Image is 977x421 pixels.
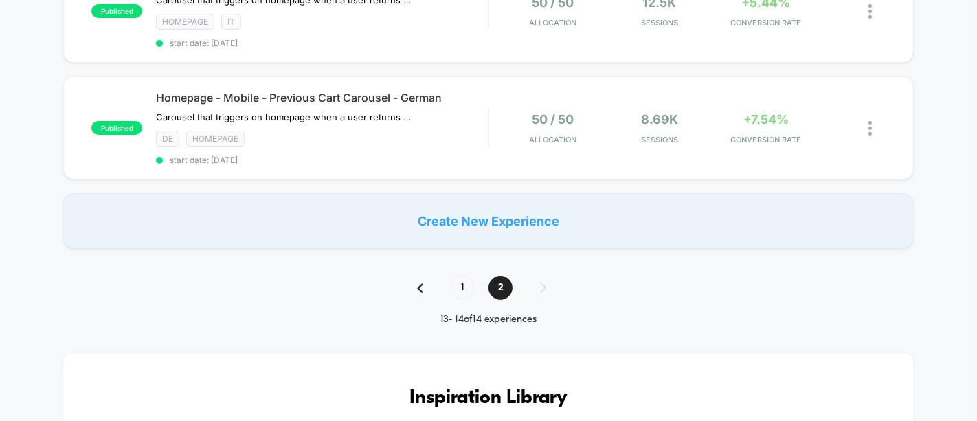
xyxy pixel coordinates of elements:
span: 1 [451,276,475,300]
span: Homepage - Mobile - Previous Cart Carousel - German [156,91,488,105]
span: 50 / 50 [532,112,574,127]
img: close [868,121,872,136]
img: pagination back [417,283,423,293]
img: close [868,4,872,19]
span: Allocation [529,135,576,144]
span: IT [221,14,241,30]
h3: Inspiration Library [104,387,872,409]
span: Sessions [609,135,709,144]
span: CONVERSION RATE [716,135,816,144]
span: 2 [488,276,513,300]
span: CONVERSION RATE [716,18,816,28]
span: Sessions [609,18,709,28]
span: Carousel that triggers on homepage when a user returns and their cart has more than 0 items in it... [156,111,411,122]
span: DE [156,131,179,147]
div: Create New Experience [63,193,913,248]
span: published [91,121,142,135]
span: start date: [DATE] [156,38,488,48]
span: HOMEPAGE [156,14,214,30]
span: HOMEPAGE [186,131,245,147]
div: 13 - 14 of 14 experiences [403,314,574,325]
span: start date: [DATE] [156,155,488,165]
span: 8.69k [641,112,678,127]
span: published [91,4,142,18]
span: Allocation [529,18,576,28]
span: +7.54% [743,112,789,127]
